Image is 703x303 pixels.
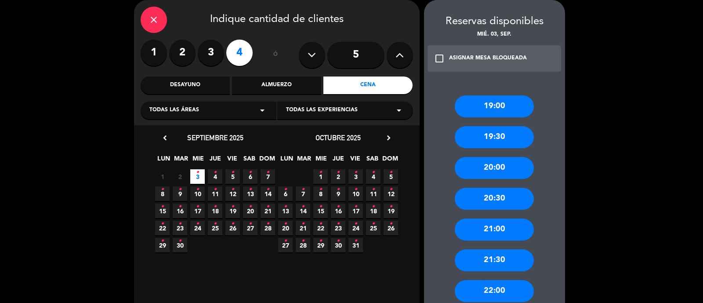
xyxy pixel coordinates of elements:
[337,217,340,231] i: •
[424,13,565,30] div: Reservas disponibles
[156,153,171,168] span: LUN
[261,169,275,184] span: 7
[231,165,234,179] i: •
[315,133,361,142] span: octubre 2025
[301,234,304,248] i: •
[313,221,328,235] span: 22
[455,188,534,210] div: 20:30
[354,200,357,214] i: •
[314,153,328,168] span: MIE
[190,204,205,218] span: 17
[191,153,205,168] span: MIE
[243,204,257,218] span: 20
[261,40,290,70] div: ó
[208,204,222,218] span: 18
[196,200,199,214] i: •
[173,169,187,184] span: 2
[337,165,340,179] i: •
[348,186,363,201] span: 10
[372,165,375,179] i: •
[190,169,205,184] span: 3
[155,221,170,235] span: 22
[455,126,534,148] div: 19:30
[434,53,445,64] i: check_box_outline_blank
[296,204,310,218] span: 14
[249,165,252,179] i: •
[348,153,362,168] span: VIE
[173,238,187,252] span: 30
[348,169,363,184] span: 3
[149,15,159,25] i: close
[141,77,230,94] div: Desayuno
[331,221,345,235] span: 23
[243,221,257,235] span: 27
[455,157,534,179] div: 20:00
[190,186,205,201] span: 10
[301,217,304,231] i: •
[225,221,240,235] span: 26
[149,106,199,115] span: Todas las áreas
[261,186,275,201] span: 14
[231,217,234,231] i: •
[323,77,413,94] div: Cena
[354,165,357,179] i: •
[155,186,170,201] span: 8
[214,165,217,179] i: •
[178,200,181,214] i: •
[155,204,170,218] span: 15
[424,30,565,39] div: mié. 03, sep.
[372,183,375,197] i: •
[296,238,310,252] span: 28
[331,204,345,218] span: 16
[313,204,328,218] span: 15
[266,183,269,197] i: •
[365,153,380,168] span: SAB
[366,169,380,184] span: 4
[187,133,243,142] span: septiembre 2025
[173,204,187,218] span: 16
[278,204,293,218] span: 13
[354,183,357,197] i: •
[301,200,304,214] i: •
[372,200,375,214] i: •
[389,200,392,214] i: •
[173,186,187,201] span: 9
[366,186,380,201] span: 11
[389,183,392,197] i: •
[226,40,253,66] label: 4
[455,249,534,271] div: 21:30
[319,183,322,197] i: •
[348,204,363,218] span: 17
[155,169,170,184] span: 1
[296,186,310,201] span: 7
[354,217,357,231] i: •
[382,153,397,168] span: DOM
[319,234,322,248] i: •
[261,221,275,235] span: 28
[313,238,328,252] span: 29
[225,186,240,201] span: 12
[242,153,257,168] span: SAB
[141,40,167,66] label: 1
[161,234,164,248] i: •
[259,153,274,168] span: DOM
[196,183,199,197] i: •
[243,169,257,184] span: 6
[208,186,222,201] span: 11
[232,77,321,94] div: Almuerzo
[225,204,240,218] span: 19
[249,183,252,197] i: •
[214,183,217,197] i: •
[284,183,287,197] i: •
[161,200,164,214] i: •
[337,200,340,214] i: •
[394,105,404,116] i: arrow_drop_down
[257,105,268,116] i: arrow_drop_down
[284,234,287,248] i: •
[198,40,224,66] label: 3
[160,133,170,142] i: chevron_left
[354,234,357,248] i: •
[331,153,345,168] span: JUE
[190,221,205,235] span: 24
[161,183,164,197] i: •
